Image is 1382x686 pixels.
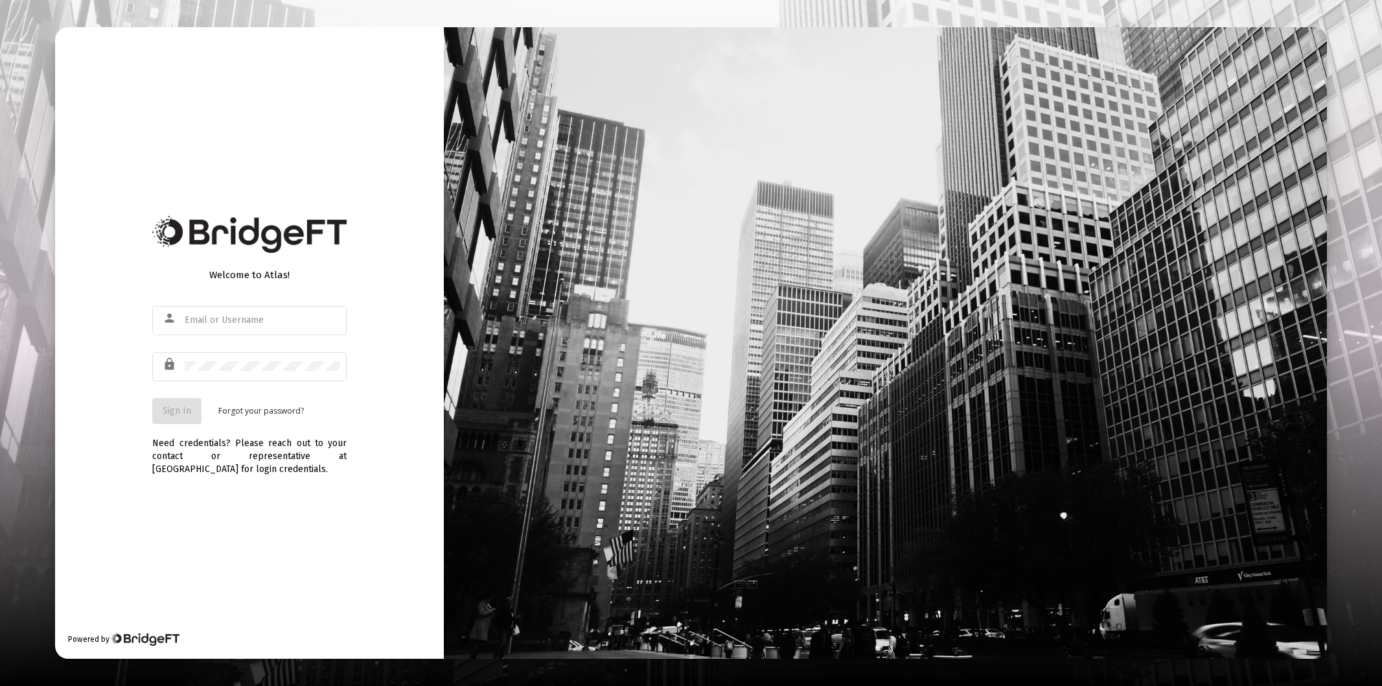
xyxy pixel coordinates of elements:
[111,633,179,646] img: Bridge Financial Technology Logo
[152,268,347,281] div: Welcome to Atlas!
[163,405,191,416] span: Sign In
[68,633,179,646] div: Powered by
[218,405,304,418] a: Forgot your password?
[185,315,340,325] input: Email or Username
[152,216,347,253] img: Bridge Financial Technology Logo
[152,398,202,424] button: Sign In
[163,357,178,372] mat-icon: lock
[152,424,347,476] div: Need credentials? Please reach out to your contact or representative at [GEOGRAPHIC_DATA] for log...
[163,311,178,326] mat-icon: person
